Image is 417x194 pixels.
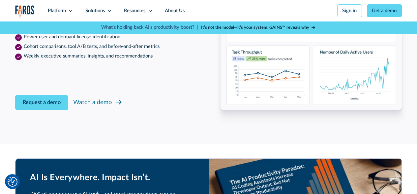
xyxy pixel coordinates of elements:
img: Logo of the analytics and reporting company Faros. [15,5,35,18]
div: Resources [124,7,145,15]
li: Cohort comparisons, tool A/B tests, and before-and-after metrics [15,43,196,50]
div: Solutions [85,7,105,15]
div: Platform [48,7,66,15]
a: It’s not the model—it’s your system. GAINS™ reveals why [201,24,316,31]
img: Revisit consent button [8,177,17,187]
a: home [15,5,35,18]
li: Power user and dormant license identification [15,33,196,41]
button: Cookie Settings [8,177,17,187]
a: Request a demo [15,95,68,110]
div: Watch a demo [73,98,112,107]
h2: AI Is Everywhere. Impact Isn’t. [30,173,194,183]
a: Watch a demo [73,97,123,108]
p: What's holding back AI's productivity boost? | [101,24,198,31]
li: Weekly executive summaries, insights, and recommendations [15,53,196,60]
a: Get a demo [367,4,402,17]
strong: It’s not the model—it’s your system. GAINS™ reveals why [201,25,309,29]
a: Sign in [337,4,362,17]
